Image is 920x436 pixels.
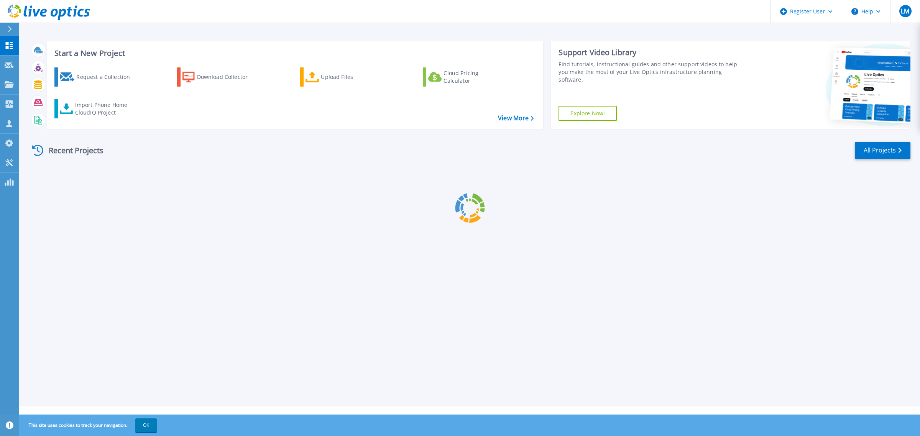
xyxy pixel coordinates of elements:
[855,142,910,159] a: All Projects
[300,67,386,87] a: Upload Files
[423,67,508,87] a: Cloud Pricing Calculator
[559,106,617,121] a: Explore Now!
[321,69,382,85] div: Upload Files
[559,48,744,57] div: Support Video Library
[444,69,505,85] div: Cloud Pricing Calculator
[135,418,157,432] button: OK
[177,67,263,87] a: Download Collector
[76,69,138,85] div: Request a Collection
[559,61,744,84] div: Find tutorials, instructional guides and other support videos to help you make the most of your L...
[498,115,534,122] a: View More
[30,141,114,160] div: Recent Projects
[75,101,135,116] div: Import Phone Home CloudIQ Project
[54,67,140,87] a: Request a Collection
[197,69,258,85] div: Download Collector
[901,8,909,14] span: LM
[54,49,534,57] h3: Start a New Project
[21,418,157,432] span: This site uses cookies to track your navigation.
